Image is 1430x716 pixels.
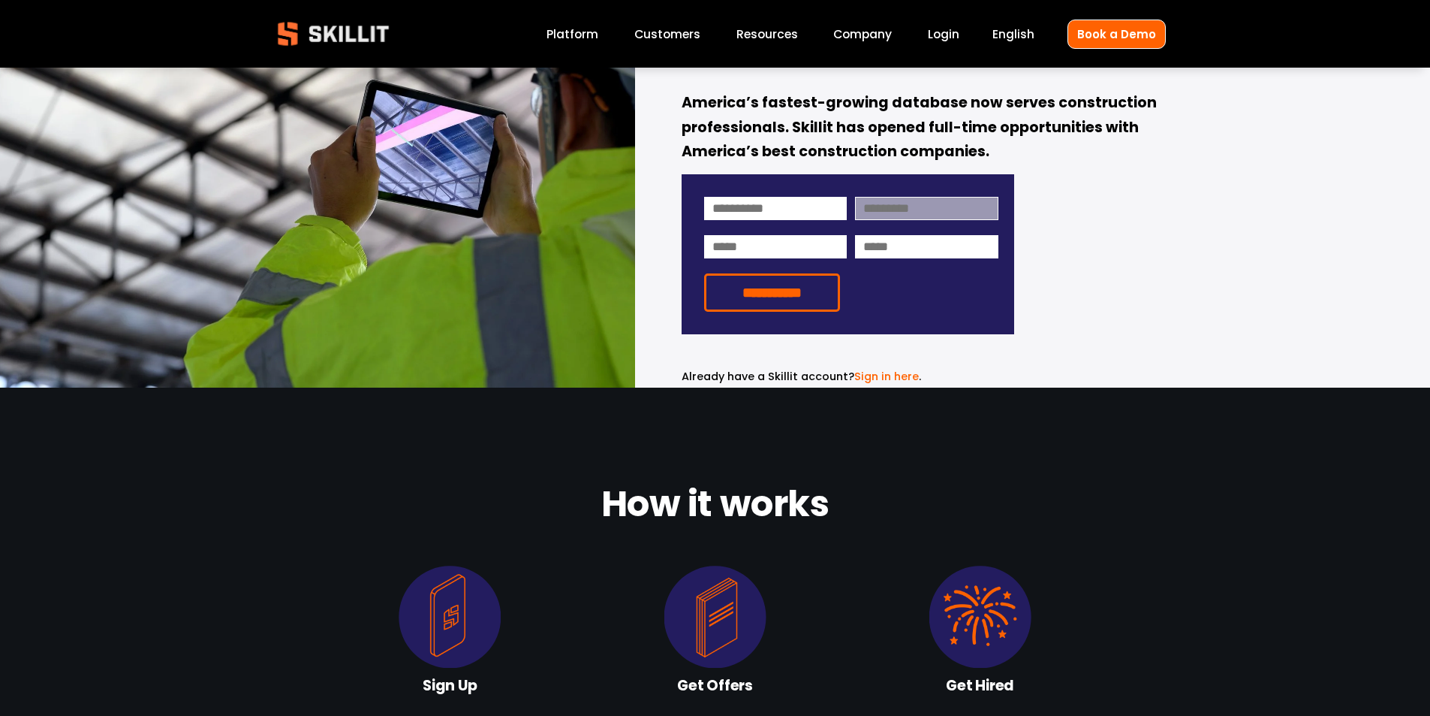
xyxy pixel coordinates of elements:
span: Resources [736,26,798,43]
p: . [682,368,1014,385]
strong: How it works [601,476,829,538]
a: Platform [546,24,598,44]
a: Login [928,24,959,44]
img: Skillit [265,11,402,56]
a: Sign in here [854,369,919,384]
strong: Get Offers [677,675,753,699]
a: folder dropdown [736,24,798,44]
span: English [992,26,1034,43]
strong: Get Hired [946,675,1014,699]
span: Already have a Skillit account? [682,369,854,384]
strong: Sign Up [423,675,477,699]
a: Book a Demo [1067,20,1166,49]
em: for free [748,19,879,69]
div: language picker [992,24,1034,44]
a: Company [833,24,892,44]
strong: . [879,17,890,78]
a: Customers [634,24,700,44]
strong: America’s fastest-growing database now serves construction professionals. Skillit has opened full... [682,92,1160,165]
